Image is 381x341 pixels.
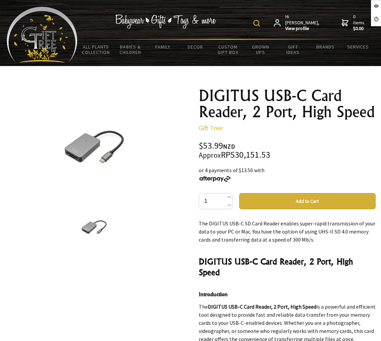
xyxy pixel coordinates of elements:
[199,256,353,277] strong: DIGITUS USB-C Card Reader, 2 Port, High Speed
[223,143,235,150] span: NZD
[353,13,366,32] span: 0 items
[285,26,320,32] strong: View profile
[199,151,221,160] small: Approx
[199,88,376,120] h1: DIGITUS USB-C Card Reader, 2 Port, High Speed
[239,193,376,209] button: Add to Cart
[114,40,147,59] a: Babies & Children
[212,40,245,59] a: Custom Gift Box
[309,40,342,54] a: Brands
[199,124,223,132] a: Gift Tree
[285,14,320,32] span: Hi [PERSON_NAME],
[274,14,320,32] a: Hi [PERSON_NAME],View profile
[115,14,216,29] img: Babywear - Gifts - Toys & more
[179,40,212,54] a: Decor
[77,40,114,59] a: All Plants Collection
[199,166,376,182] div: or 4 payments of $13.50 with
[81,214,107,240] img: DIGITUS USB-C Card Reader, 2 Port, High Speed
[7,7,77,63] img: Babyware - Gifts - Toys and more...
[147,40,180,54] a: Family
[353,26,366,32] strong: $0.00
[199,291,228,298] strong: Introduction
[253,20,260,27] img: product search
[199,142,376,159] div: $53.99 RP530,151.53
[342,40,375,54] a: Services
[342,14,366,32] a: 0 items$0.00
[277,40,310,59] a: Gift Ideas
[64,116,124,177] img: DIGITUS USB-C Card Reader, 2 Port, High Speed
[244,40,277,59] a: Grown Ups
[208,303,316,310] strong: DIGITUS USB-C Card Reader, 2 Port, High Speed
[199,176,231,182] img: Afterpay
